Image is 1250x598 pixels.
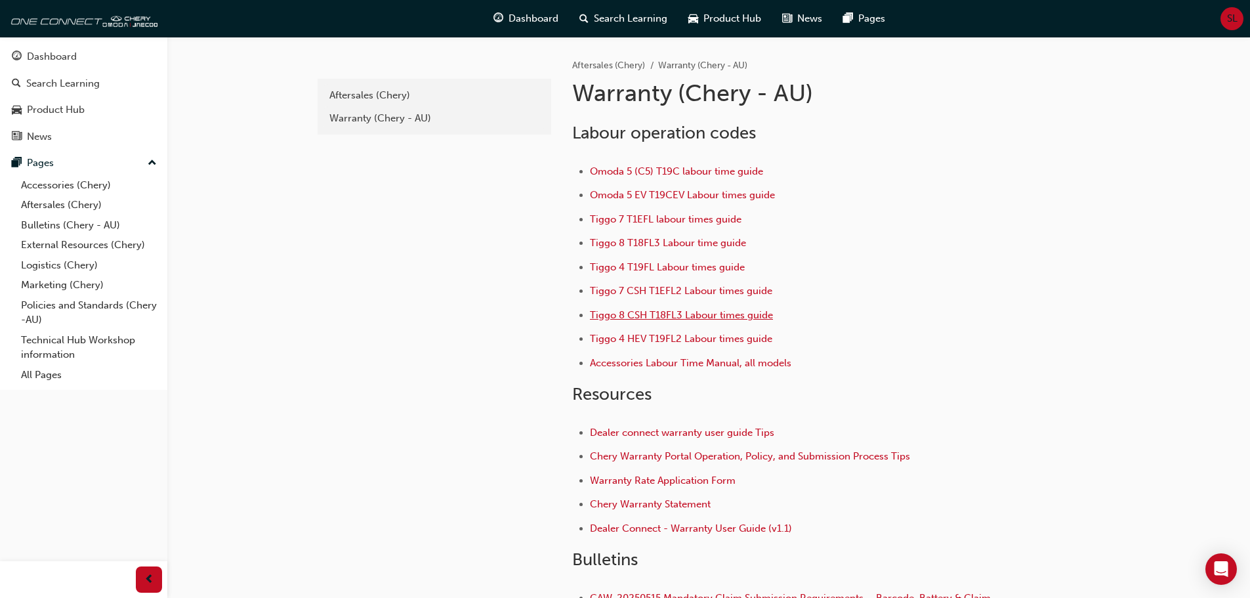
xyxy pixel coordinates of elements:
[590,261,745,273] a: Tiggo 4 T19FL Labour times guide
[329,88,539,103] div: Aftersales (Chery)
[5,45,162,69] a: Dashboard
[5,125,162,149] a: News
[16,215,162,236] a: Bulletins (Chery - AU)
[569,5,678,32] a: search-iconSearch Learning
[703,11,761,26] span: Product Hub
[5,151,162,175] button: Pages
[858,11,885,26] span: Pages
[1227,11,1238,26] span: SL
[16,295,162,330] a: Policies and Standards (Chery -AU)
[323,84,546,107] a: Aftersales (Chery)
[329,111,539,126] div: Warranty (Chery - AU)
[509,11,558,26] span: Dashboard
[16,365,162,385] a: All Pages
[797,11,822,26] span: News
[5,72,162,96] a: Search Learning
[590,523,792,534] a: Dealer Connect - Warranty User Guide (v1.1)
[590,165,763,177] a: Omoda 5 (C5) T19C labour time guide
[16,195,162,215] a: Aftersales (Chery)
[572,123,756,143] span: Labour operation codes
[1220,7,1243,30] button: SL
[678,5,772,32] a: car-iconProduct Hub
[27,49,77,64] div: Dashboard
[782,11,792,27] span: news-icon
[16,330,162,365] a: Technical Hub Workshop information
[590,450,910,462] a: Chery Warranty Portal Operation, Policy, and Submission Process Tips
[144,572,154,588] span: prev-icon
[12,51,22,63] span: guage-icon
[27,129,52,144] div: News
[16,275,162,295] a: Marketing (Chery)
[572,79,1003,108] h1: Warranty (Chery - AU)
[26,76,100,91] div: Search Learning
[772,5,833,32] a: news-iconNews
[590,357,791,369] a: Accessories Labour Time Manual, all models
[483,5,569,32] a: guage-iconDashboard
[590,498,711,510] a: Chery Warranty Statement
[16,255,162,276] a: Logistics (Chery)
[12,131,22,143] span: news-icon
[833,5,896,32] a: pages-iconPages
[590,309,773,321] a: Tiggo 8 CSH T18FL3 Labour times guide
[590,285,772,297] a: Tiggo 7 CSH T1EFL2 Labour times guide
[1205,553,1237,585] div: Open Intercom Messenger
[658,58,747,74] li: Warranty (Chery - AU)
[590,427,774,438] a: Dealer connect warranty user guide Tips
[5,98,162,122] a: Product Hub
[16,235,162,255] a: External Resources (Chery)
[148,155,157,172] span: up-icon
[590,333,772,345] a: Tiggo 4 HEV T19FL2 Labour times guide
[843,11,853,27] span: pages-icon
[590,475,736,486] a: Warranty Rate Application Form
[590,213,741,225] a: Tiggo 7 T1EFL labour times guide
[27,156,54,171] div: Pages
[12,78,21,90] span: search-icon
[7,5,157,32] img: oneconnect
[493,11,503,27] span: guage-icon
[16,175,162,196] a: Accessories (Chery)
[12,104,22,116] span: car-icon
[572,60,645,71] a: Aftersales (Chery)
[590,189,775,201] a: Omoda 5 EV T19CEV Labour times guide
[572,549,638,570] span: Bulletins
[5,42,162,151] button: DashboardSearch LearningProduct HubNews
[12,158,22,169] span: pages-icon
[323,107,546,130] a: Warranty (Chery - AU)
[688,11,698,27] span: car-icon
[572,384,652,404] span: Resources
[579,11,589,27] span: search-icon
[27,102,85,117] div: Product Hub
[594,11,667,26] span: Search Learning
[590,237,746,249] a: Tiggo 8 T18FL3 Labour time guide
